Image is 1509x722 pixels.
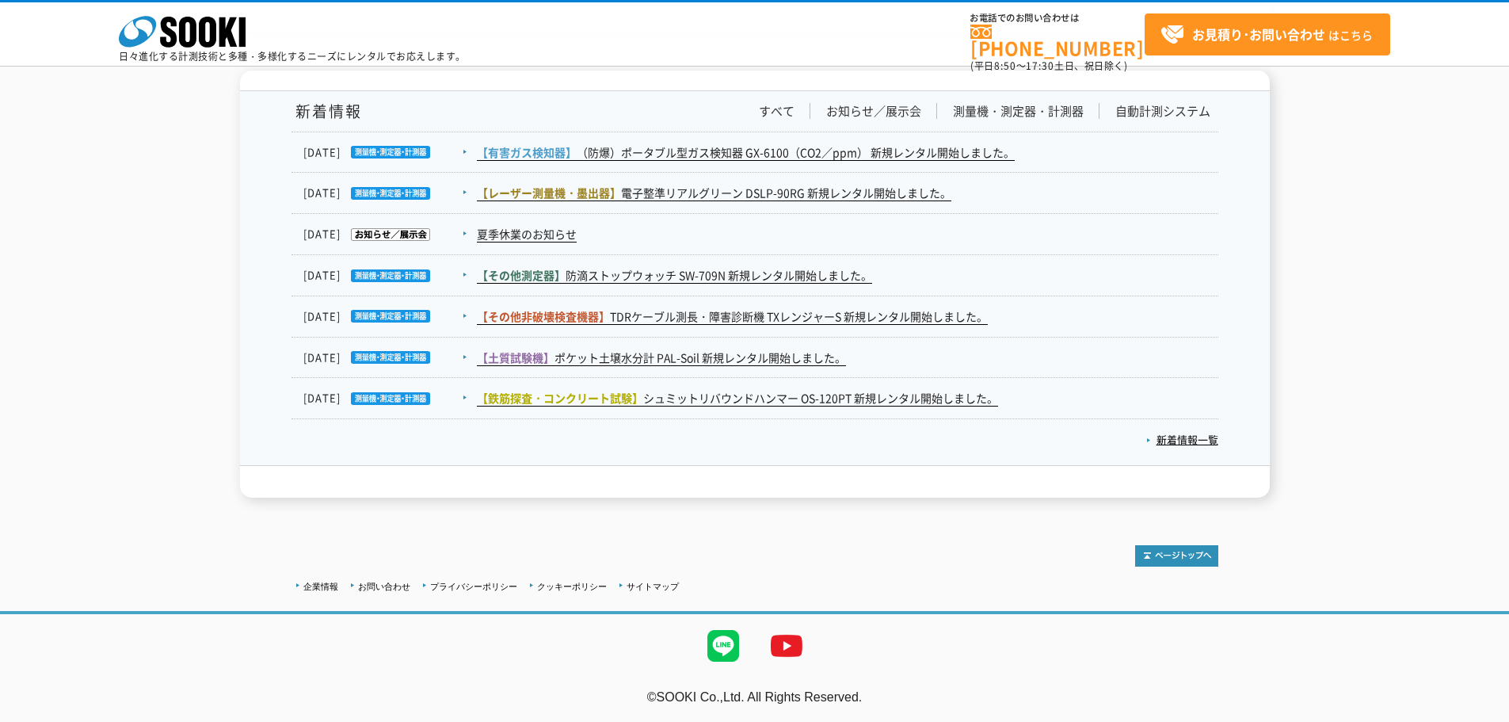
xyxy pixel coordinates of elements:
[692,614,755,678] img: LINE
[477,308,988,325] a: 【その他非破壊検査機器】TDRケーブル測長・障害診断機 TXレンジャーS 新規レンタル開始しました。
[1026,59,1054,73] span: 17:30
[1448,706,1509,720] a: テストMail
[303,350,475,366] dt: [DATE]
[341,310,430,323] img: 測量機・測定器・計測器
[477,185,951,201] a: 【レーザー測量機・墨出器】電子整準リアルグリーン DSLP-90RG 新規レンタル開始しました。
[627,582,679,591] a: サイトマップ
[303,308,475,325] dt: [DATE]
[970,25,1145,57] a: [PHONE_NUMBER]
[303,390,475,407] dt: [DATE]
[341,351,430,364] img: 測量機・測定器・計測器
[1135,545,1218,567] img: トップページへ
[970,13,1145,23] span: お電話でのお問い合わせは
[970,59,1127,73] span: (平日 ～ 土日、祝日除く)
[341,269,430,282] img: 測量機・測定器・計測器
[1145,13,1390,55] a: お見積り･お問い合わせはこちら
[477,267,872,284] a: 【その他測定器】防滴ストップウォッチ SW-709N 新規レンタル開始しました。
[303,267,475,284] dt: [DATE]
[477,390,998,407] a: 【鉄筋探査・コンクリート試験】シュミットリバウンドハンマー OS-120PT 新規レンタル開始しました。
[477,308,610,324] span: 【その他非破壊検査機器】
[303,144,475,161] dt: [DATE]
[341,146,430,159] img: 測量機・測定器・計測器
[477,185,621,201] span: 【レーザー測量機・墨出器】
[358,582,410,591] a: お問い合わせ
[477,390,643,406] span: 【鉄筋探査・コンクリート試験】
[430,582,517,591] a: プライバシーポリシー
[477,350,846,366] a: 【土質試験機】ポケット土壌水分計 PAL-Soil 新規レンタル開始しました。
[292,103,362,120] h1: 新着情報
[303,582,338,591] a: 企業情報
[537,582,607,591] a: クッキーポリシー
[341,228,430,241] img: お知らせ／展示会
[341,392,430,405] img: 測量機・測定器・計測器
[303,185,475,201] dt: [DATE]
[1160,23,1373,47] span: はこちら
[826,103,921,120] a: お知らせ／展示会
[477,144,1015,161] a: 【有害ガス検知器】（防爆）ポータブル型ガス検知器 GX-6100（CO2／ppm） 新規レンタル開始しました。
[759,103,795,120] a: すべて
[477,350,554,365] span: 【土質試験機】
[477,144,577,160] span: 【有害ガス検知器】
[1115,103,1210,120] a: 自動計測システム
[994,59,1016,73] span: 8:50
[477,267,566,283] span: 【その他測定器】
[341,187,430,200] img: 測量機・測定器・計測器
[303,226,475,243] dt: [DATE]
[755,614,818,678] img: YouTube
[953,103,1084,120] a: 測量機・測定器・計測器
[1192,25,1325,44] strong: お見積り･お問い合わせ
[1146,432,1218,447] a: 新着情報一覧
[477,226,577,243] a: 夏季休業のお知らせ
[119,52,466,61] p: 日々進化する計測技術と多種・多様化するニーズにレンタルでお応えします。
